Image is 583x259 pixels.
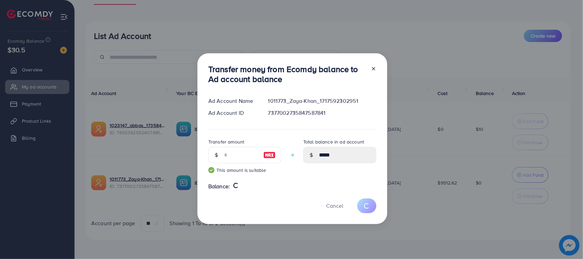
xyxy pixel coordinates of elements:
div: Ad Account ID [203,109,263,117]
span: Cancel [326,202,343,209]
div: Ad Account Name [203,97,263,105]
span: Balance: [208,182,230,190]
label: Transfer amount [208,138,244,145]
div: 1011773_Zaya-Khan_1717592302951 [263,97,382,105]
img: guide [208,167,214,173]
img: image [263,151,276,159]
div: 7377002735847587841 [263,109,382,117]
h3: Transfer money from Ecomdy balance to Ad account balance [208,64,365,84]
small: This amount is suitable [208,167,281,174]
label: Total balance in ad account [303,138,364,145]
button: Cancel [318,199,352,213]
